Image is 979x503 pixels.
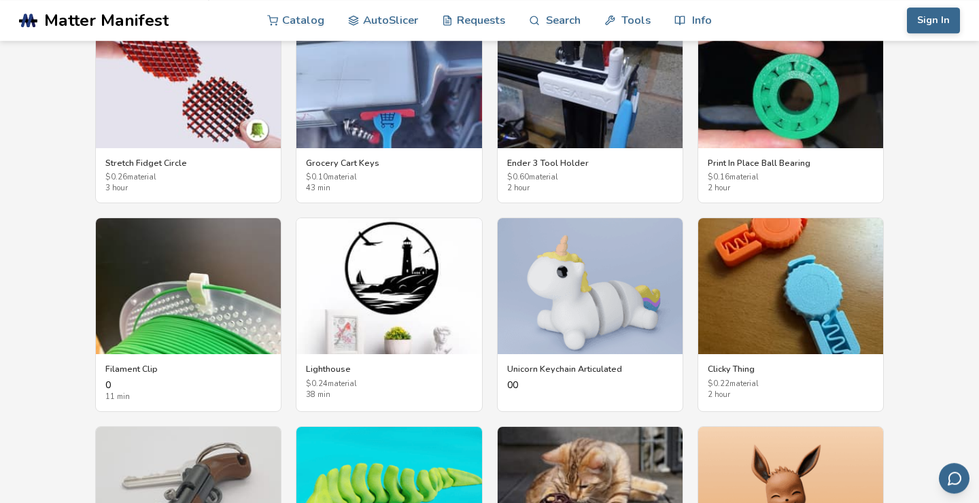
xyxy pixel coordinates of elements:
[708,391,874,400] span: 2 hour
[708,173,874,182] span: $ 0.16 material
[698,12,883,148] img: Print In Place Ball Bearing
[708,364,874,375] h3: Clicky Thing
[507,380,673,391] div: 0 0
[105,380,271,402] div: 0
[698,218,883,354] img: Clicky Thing
[708,158,874,169] h3: Print In Place Ball Bearing
[507,173,673,182] span: $ 0.60 material
[105,184,271,193] span: 3 hour
[507,184,673,193] span: 2 hour
[507,364,673,375] h3: Unicorn Keychain Articulated
[939,463,969,493] button: Send feedback via email
[708,184,874,193] span: 2 hour
[105,364,271,375] h3: Filament Clip
[96,12,281,148] img: Stretch Fidget Circle
[708,380,874,389] span: $ 0.22 material
[96,218,281,354] img: Filament Clip
[105,393,271,402] span: 11 min
[306,184,472,193] span: 43 min
[306,158,472,169] h3: Grocery Cart Keys
[306,380,472,389] span: $ 0.24 material
[306,391,472,400] span: 38 min
[95,12,281,204] a: Stretch Fidget CircleStretch Fidget Circle$0.26material3 hour
[306,364,472,375] h3: Lighthouse
[306,173,472,182] span: $ 0.10 material
[44,11,169,30] span: Matter Manifest
[507,158,673,169] h3: Ender 3 Tool Holder
[698,12,884,204] a: Print In Place Ball BearingPrint In Place Ball Bearing$0.16material2 hour
[105,158,271,169] h3: Stretch Fidget Circle
[497,12,683,204] a: Ender 3 Tool HolderEnder 3 Tool Holder$0.60material2 hour
[296,218,481,354] img: Lighthouse
[498,12,683,148] img: Ender 3 Tool Holder
[498,218,683,354] img: Unicorn Keychain Articulated
[698,218,884,412] a: Clicky ThingClicky Thing$0.22material2 hour
[296,12,482,204] a: Grocery Cart KeysGrocery Cart Keys$0.10material43 min
[497,218,683,412] a: Unicorn Keychain ArticulatedUnicorn Keychain Articulated00
[907,7,960,33] button: Sign In
[105,173,271,182] span: $ 0.26 material
[296,218,482,412] a: LighthouseLighthouse$0.24material38 min
[296,12,481,148] img: Grocery Cart Keys
[95,218,281,412] a: Filament ClipFilament Clip011 min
